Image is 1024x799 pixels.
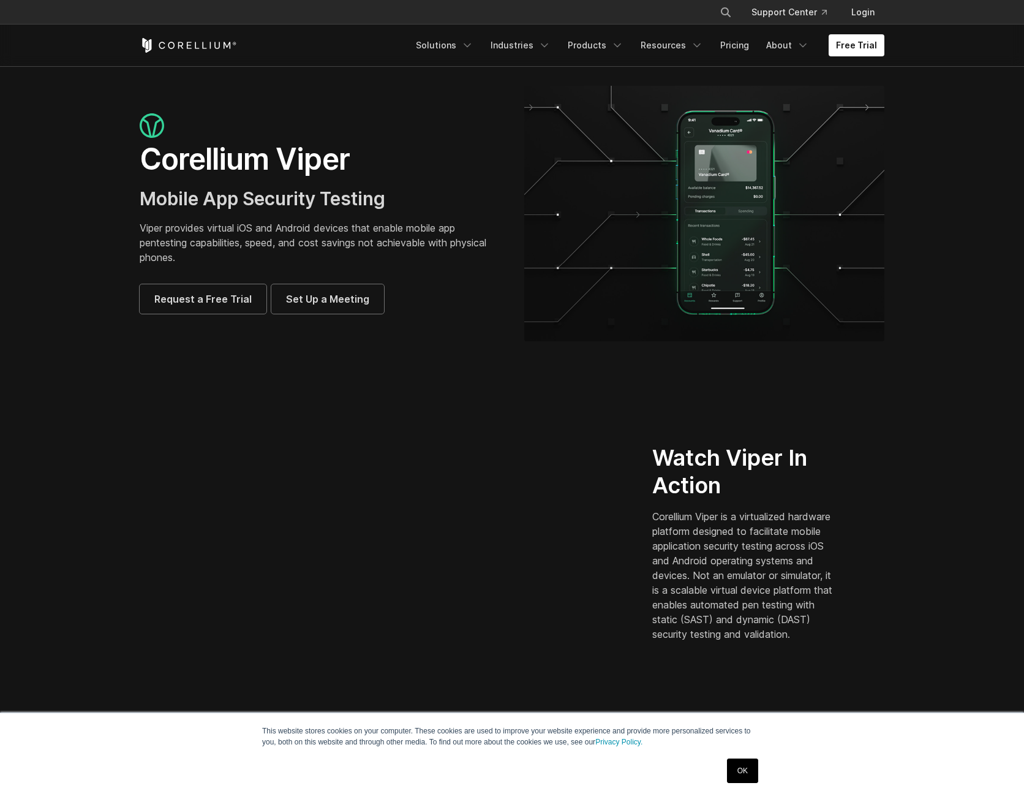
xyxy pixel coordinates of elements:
[271,284,384,314] a: Set Up a Meeting
[713,34,756,56] a: Pricing
[140,284,266,314] a: Request a Free Trial
[154,292,252,306] span: Request a Free Trial
[286,292,369,306] span: Set Up a Meeting
[633,34,710,56] a: Resources
[140,141,500,178] h1: Corellium Viper
[408,34,884,56] div: Navigation Menu
[140,187,385,210] span: Mobile App Security Testing
[140,38,237,53] a: Corellium Home
[652,509,838,642] p: Corellium Viper is a virtualized hardware platform designed to facilitate mobile application secu...
[483,34,558,56] a: Industries
[759,34,816,56] a: About
[705,1,884,23] div: Navigation Menu
[262,725,762,748] p: This website stores cookies on your computer. These cookies are used to improve your website expe...
[715,1,737,23] button: Search
[140,113,164,138] img: viper_icon_large
[140,221,500,265] p: Viper provides virtual iOS and Android devices that enable mobile app pentesting capabilities, sp...
[408,34,481,56] a: Solutions
[595,738,642,746] a: Privacy Policy.
[560,34,631,56] a: Products
[841,1,884,23] a: Login
[524,86,884,341] img: viper_hero
[727,759,758,783] a: OK
[652,444,838,499] h2: Watch Viper In Action
[829,34,884,56] a: Free Trial
[742,1,837,23] a: Support Center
